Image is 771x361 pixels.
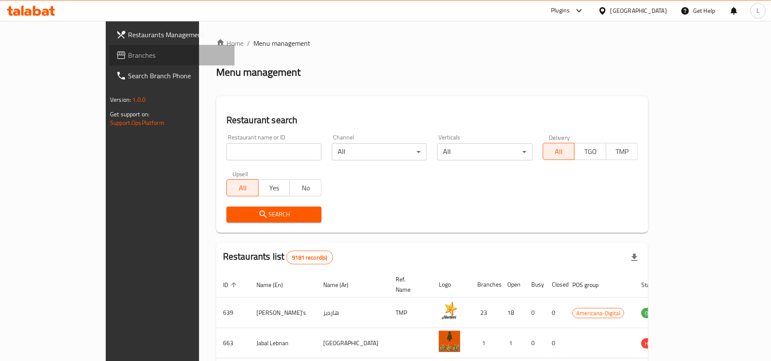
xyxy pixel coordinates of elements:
[258,179,290,196] button: Yes
[226,143,321,160] input: Search for restaurant name or ID..
[573,308,624,318] span: Americana-Digital
[247,38,250,48] li: /
[610,6,667,15] div: [GEOGRAPHIC_DATA]
[543,143,575,160] button: All
[437,143,532,160] div: All
[641,280,669,290] span: Status
[624,247,645,268] div: Export file
[610,145,634,158] span: TMP
[500,328,524,358] td: 1
[256,280,294,290] span: Name (En)
[606,143,638,160] button: TMP
[470,298,500,328] td: 23
[545,272,566,298] th: Closed
[109,24,235,45] a: Restaurants Management
[396,274,422,295] span: Ref. Name
[432,272,470,298] th: Logo
[250,298,316,328] td: [PERSON_NAME]'s
[316,328,389,358] td: [GEOGRAPHIC_DATA]
[226,114,638,127] h2: Restaurant search
[286,251,333,264] div: Total records count
[110,94,131,105] span: Version:
[223,250,333,264] h2: Restaurants list
[233,209,315,220] span: Search
[574,143,606,160] button: TGO
[524,328,545,358] td: 0
[110,109,149,120] span: Get support on:
[578,145,603,158] span: TGO
[109,45,235,65] a: Branches
[524,272,545,298] th: Busy
[128,30,228,40] span: Restaurants Management
[226,207,321,222] button: Search
[262,182,287,194] span: Yes
[230,182,255,194] span: All
[232,171,248,177] label: Upsell
[549,134,570,140] label: Delivery
[223,280,239,290] span: ID
[551,6,570,16] div: Plugins
[132,94,146,105] span: 1.0.0
[287,254,332,262] span: 9181 record(s)
[641,339,667,349] span: HIDDEN
[216,38,648,48] nav: breadcrumb
[641,308,662,318] span: OPEN
[128,50,228,60] span: Branches
[641,308,662,318] div: OPEN
[332,143,427,160] div: All
[110,117,164,128] a: Support.OpsPlatform
[253,38,310,48] span: Menu management
[547,145,572,158] span: All
[316,298,389,328] td: هارديز
[439,331,460,352] img: Jabal Lebnan
[226,179,259,196] button: All
[500,298,524,328] td: 18
[470,328,500,358] td: 1
[439,300,460,322] img: Hardee's
[293,182,318,194] span: No
[470,272,500,298] th: Branches
[545,328,566,358] td: 0
[289,179,321,196] button: No
[572,280,610,290] span: POS group
[389,298,432,328] td: TMP
[545,298,566,328] td: 0
[500,272,524,298] th: Open
[128,71,228,81] span: Search Branch Phone
[323,280,360,290] span: Name (Ar)
[216,65,301,79] h2: Menu management
[250,328,316,358] td: Jabal Lebnan
[756,6,759,15] span: L
[524,298,545,328] td: 0
[109,65,235,86] a: Search Branch Phone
